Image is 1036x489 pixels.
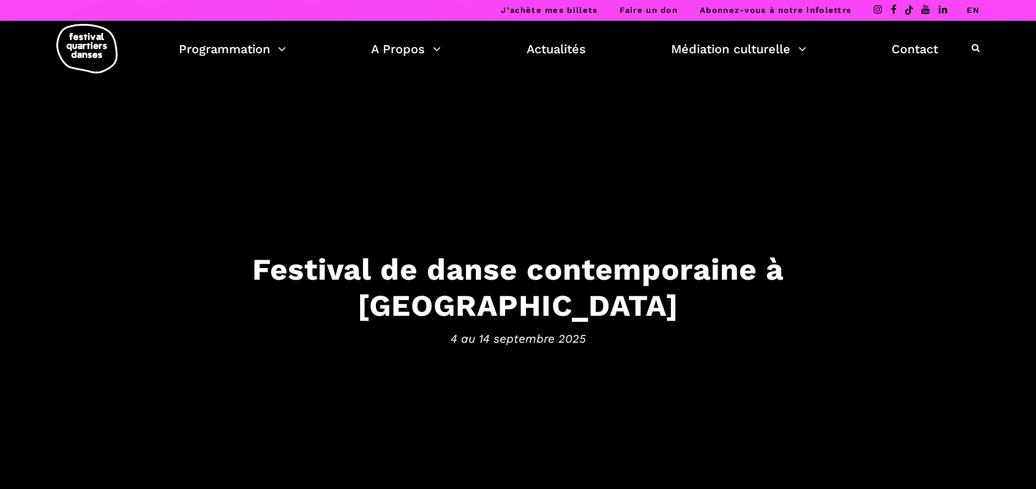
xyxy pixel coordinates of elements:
a: Actualités [527,39,586,59]
a: Faire un don [620,6,678,15]
h3: Festival de danse contemporaine à [GEOGRAPHIC_DATA] [138,252,898,324]
img: logo-fqd-med [56,24,118,73]
a: Programmation [179,39,286,59]
a: J’achète mes billets [501,6,598,15]
a: EN [967,6,980,15]
a: A Propos [371,39,441,59]
span: 4 au 14 septembre 2025 [138,330,898,348]
a: Contact [891,39,938,59]
a: Médiation culturelle [671,39,806,59]
a: Abonnez-vous à notre infolettre [700,6,852,15]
